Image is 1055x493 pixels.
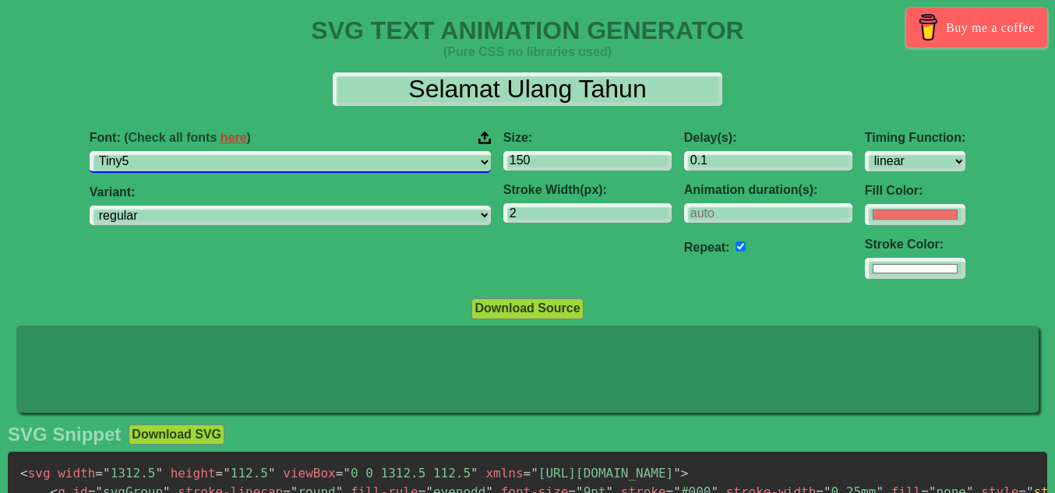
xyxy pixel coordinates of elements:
span: 0 0 1312.5 112.5 [336,466,478,481]
label: Fill Color: [865,184,965,198]
span: = [336,466,344,481]
span: " [268,466,276,481]
button: Download SVG [129,424,224,445]
span: 1312.5 [95,466,163,481]
input: 2px [503,203,672,223]
span: = [216,466,224,481]
label: Animation duration(s): [684,183,852,197]
label: Variant: [90,185,491,199]
span: Buy me a coffee [946,14,1035,41]
span: xmlns [485,466,523,481]
span: 112.5 [216,466,276,481]
label: Timing Function: [865,131,965,145]
button: Download Source [471,298,583,319]
span: " [103,466,111,481]
input: auto [684,203,852,223]
span: < [20,466,28,481]
span: > [681,466,689,481]
a: Buy me a coffee [906,8,1047,48]
label: Stroke Color: [865,238,965,252]
span: (Check all fonts ) [124,131,251,144]
label: Stroke Width(px): [503,183,672,197]
span: = [524,466,531,481]
span: width [58,466,95,481]
label: Delay(s): [684,131,852,145]
img: Upload your font [478,131,491,145]
input: 100 [503,151,672,171]
input: auto [736,241,746,252]
span: svg [20,466,51,481]
span: " [531,466,538,481]
span: Font: [90,131,251,145]
span: viewBox [283,466,335,481]
span: " [155,466,163,481]
input: Input Text Here [333,72,722,106]
span: " [223,466,231,481]
span: " [343,466,351,481]
span: = [95,466,103,481]
span: [URL][DOMAIN_NAME] [524,466,681,481]
span: " [673,466,681,481]
h2: SVG Snippet [8,424,121,445]
span: height [171,466,216,481]
span: " [471,466,478,481]
label: Size: [503,131,672,145]
a: here [221,131,247,144]
input: 0.1s [684,151,852,171]
img: Buy me a coffee [915,14,942,40]
label: Repeat: [684,241,730,254]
